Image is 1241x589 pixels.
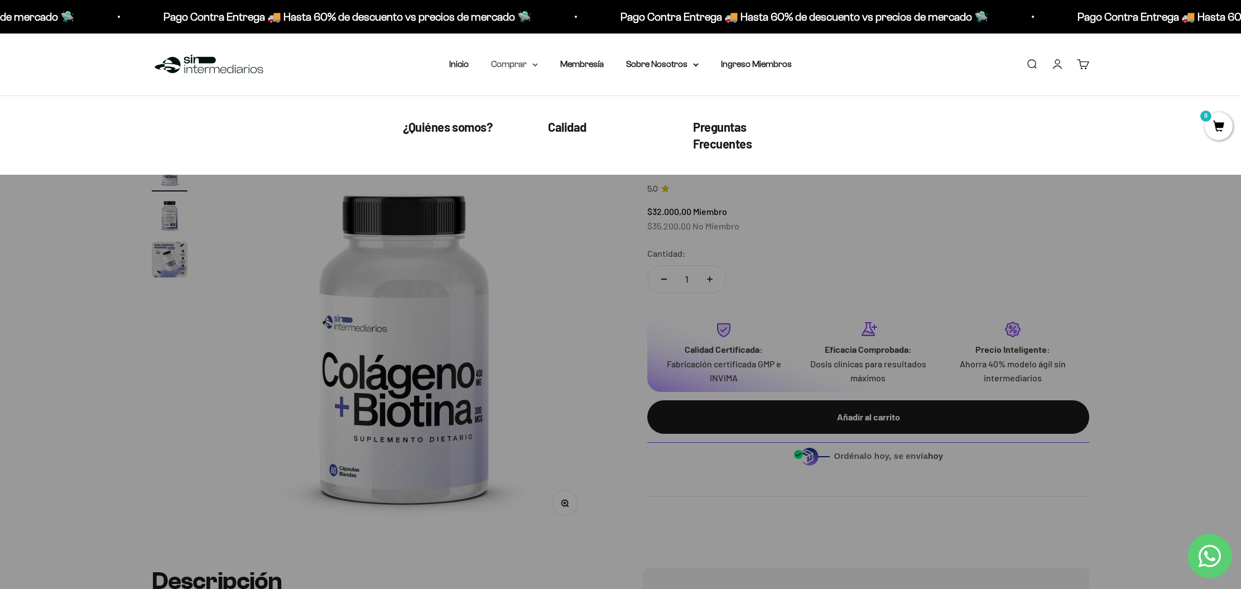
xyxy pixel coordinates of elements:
a: Calidad [548,118,586,136]
span: $32.000,00 [647,206,691,217]
span: Miembro [693,206,727,217]
label: Cantidad: [647,246,686,261]
button: Ir al artículo 2 [152,197,187,236]
summary: Sobre Nosotros [626,57,699,71]
div: Añadir al carrito [670,410,1067,424]
a: Membresía [560,59,604,69]
p: Pago Contra Entrega 🚚 Hasta 60% de descuento vs precios de mercado 🛸 [619,8,987,26]
img: Cápsulas Colágeno + Biotina [152,197,187,233]
a: Ingreso Miembros [721,59,792,69]
span: No Miembro [692,221,739,231]
mark: 0 [1199,109,1213,123]
img: Despacho sin intermediarios [793,447,830,466]
button: Aumentar cantidad [694,266,726,293]
strong: Calidad Certificada: [685,344,763,355]
p: Ahorra 40% modelo ágil sin intermediarios [949,357,1076,385]
a: ¿Quiénes somos? [403,118,492,136]
img: Cápsulas Colágeno + Biotina [214,152,594,532]
span: Preguntas Frecuentes [693,119,752,151]
p: Dosis clínicas para resultados máximos [805,357,932,385]
span: 5.0 [647,183,658,195]
a: 0 [1205,121,1233,133]
button: Añadir al carrito [647,400,1089,434]
span: Calidad [548,119,586,134]
p: Pago Contra Entrega 🚚 Hasta 60% de descuento vs precios de mercado 🛸 [162,8,530,26]
button: Ir al artículo 3 [152,242,187,281]
img: Cápsulas Colágeno + Biotina [152,242,187,277]
strong: Precio Inteligente: [975,344,1050,355]
b: hoy [928,451,943,461]
p: Fabricación certificada GMP e INVIMA [661,357,787,385]
a: Inicio [449,59,469,69]
span: $35.200,00 [647,221,691,231]
button: Reducir cantidad [648,266,680,293]
strong: Eficacia Comprobada: [825,344,912,355]
summary: Comprar [491,57,538,71]
a: Preguntas Frecuentes [693,118,793,153]
span: ¿Quiénes somos? [403,119,492,134]
a: 5.05.0 de 5.0 estrellas [647,183,1089,195]
span: Ordénalo hoy, se envía [834,450,944,462]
